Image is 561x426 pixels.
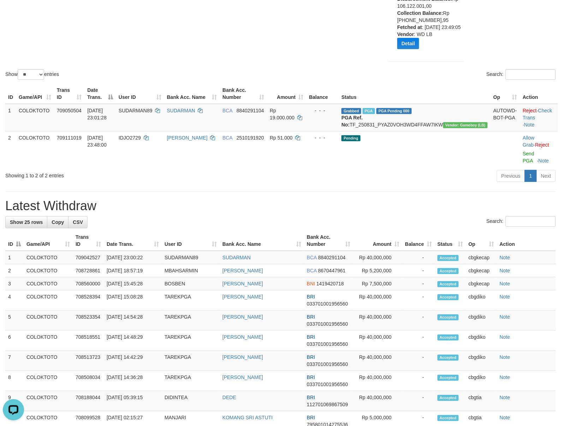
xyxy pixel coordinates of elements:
a: CSV [68,216,88,228]
a: Note [500,268,510,273]
span: BRI [307,334,315,340]
td: MBAHSARMIN [162,264,220,277]
a: SUDARMAN [222,255,251,260]
select: Showentries [18,69,44,80]
th: Op: activate to sort column ascending [466,231,497,251]
span: Accepted [437,375,459,381]
td: 2 [5,131,16,167]
td: COLOKTOTO [24,331,73,351]
td: TF_250831_PYAZ0VOH3WD4FFAW7IKW [339,104,490,131]
td: COLOKTOTO [24,277,73,290]
th: Date Trans.: activate to sort column ascending [104,231,162,251]
td: 6 [5,331,24,351]
span: BNI [307,281,315,286]
span: BCA [307,268,317,273]
a: [PERSON_NAME] [222,354,263,360]
span: BRI [307,294,315,300]
input: Search: [506,216,556,227]
span: Grabbed [341,108,361,114]
a: Note [538,158,549,164]
td: TAREKPGA [162,371,220,391]
td: 708523354 [73,310,104,331]
td: Rp 40,000,000 [353,251,402,264]
td: TAREKPGA [162,351,220,371]
td: 708560000 [73,277,104,290]
a: Copy [47,216,68,228]
a: [PERSON_NAME] [222,334,263,340]
th: Status [339,84,490,104]
th: Action [497,231,556,251]
a: SUDARMAN [167,108,195,113]
td: [DATE] 14:36:28 [104,371,162,391]
span: Rp 51.000 [270,135,293,141]
th: Balance: activate to sort column ascending [402,231,435,251]
td: [DATE] 14:48:29 [104,331,162,351]
span: BRI [307,354,315,360]
th: Bank Acc. Number: activate to sort column ascending [220,84,267,104]
td: [DATE] 14:42:29 [104,351,162,371]
td: 4 [5,290,24,310]
label: Search: [487,69,556,80]
th: User ID: activate to sort column ascending [162,231,220,251]
td: TAREKPGA [162,310,220,331]
td: 708508034 [73,371,104,391]
b: Fetched at [397,24,422,30]
td: COLOKTOTO [16,104,54,131]
th: Bank Acc. Number: activate to sort column ascending [304,231,353,251]
td: [DATE] 23:00:22 [104,251,162,264]
a: Note [500,395,510,400]
td: 1 [5,251,24,264]
td: Rp 7,500,000 [353,277,402,290]
td: cbgkecap [466,277,497,290]
span: · [523,135,535,148]
span: Accepted [437,395,459,401]
td: Rp 40,000,000 [353,351,402,371]
td: - [402,277,435,290]
th: Balance [306,84,339,104]
td: AUTOWD-BOT-PGA [490,104,520,131]
td: Rp 40,000,000 [353,331,402,351]
td: COLOKTOTO [24,310,73,331]
div: - - - [309,107,336,114]
td: - [402,264,435,277]
a: Note [500,281,510,286]
td: [DATE] 14:54:28 [104,310,162,331]
span: Copy 8670447961 to clipboard [318,268,346,273]
th: Date Trans.: activate to sort column descending [84,84,116,104]
th: Amount: activate to sort column ascending [267,84,306,104]
a: [PERSON_NAME] [222,268,263,273]
a: Note [500,354,510,360]
td: 708528394 [73,290,104,310]
a: 1 [525,170,537,182]
span: Accepted [437,294,459,300]
div: Showing 1 to 2 of 2 entries [5,169,228,179]
td: 708728861 [73,264,104,277]
a: Note [500,314,510,320]
span: Accepted [437,314,459,320]
td: 708188044 [73,391,104,411]
td: COLOKTOTO [24,251,73,264]
span: [DATE] 23:48:00 [87,135,107,148]
b: PGA Ref. No: [341,115,363,128]
span: SUDARMAN89 [119,108,153,113]
td: 708518551 [73,331,104,351]
span: 709050504 [57,108,82,113]
th: Game/API: activate to sort column ascending [24,231,73,251]
span: PGA Pending [376,108,412,114]
td: 709042527 [73,251,104,264]
span: BRI [307,415,315,420]
td: TAREKPGA [162,290,220,310]
a: [PERSON_NAME] [222,281,263,286]
a: Note [500,334,510,340]
td: · · [520,104,558,131]
label: Show entries [5,69,59,80]
td: 2 [5,264,24,277]
span: Vendor URL: https://dashboard.q2checkout.com/secure [443,122,488,128]
span: IDJO2729 [119,135,141,141]
div: - - - [309,134,336,141]
span: Rp 19.000.000 [270,108,294,120]
td: Rp 40,000,000 [353,310,402,331]
span: Copy 8840291104 to clipboard [237,108,264,113]
th: Trans ID: activate to sort column ascending [73,231,104,251]
td: · [520,131,558,167]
